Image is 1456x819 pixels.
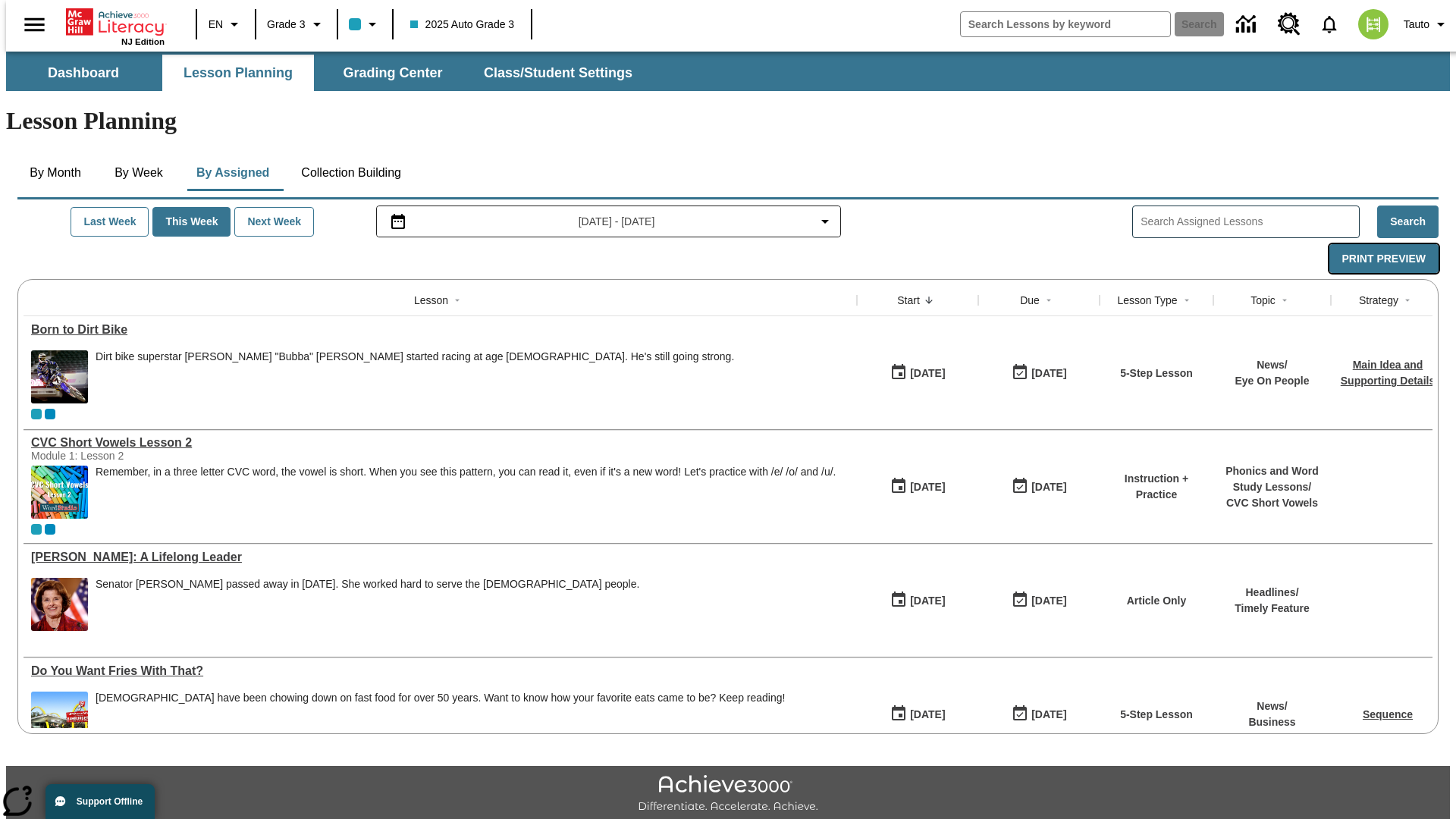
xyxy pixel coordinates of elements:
a: Born to Dirt Bike, Lessons [31,323,849,337]
button: Lesson Planning [162,55,314,91]
div: Current Class [31,524,42,535]
button: Open side menu [12,2,57,47]
div: OL 2025 Auto Grade 4 [45,409,55,419]
img: avatar image [1358,9,1389,39]
span: EN [209,17,223,33]
div: Dirt bike superstar James "Bubba" Stewart started racing at age 4. He's still going strong. [96,350,734,403]
img: One of the first McDonald's stores, with the iconic red sign and golden arches. [31,692,88,745]
button: 09/16/25: Last day the lesson can be accessed [1006,359,1072,388]
p: Business [1248,714,1295,730]
div: Lesson Type [1117,293,1177,308]
button: Sort [1040,291,1058,309]
a: Home [66,7,165,37]
button: Grade: Grade 3, Select a grade [261,11,332,38]
img: Motocross racer James Stewart flies through the air on his dirt bike. [31,350,88,403]
button: 09/16/25: First time the lesson was available [885,700,950,729]
div: Senator [PERSON_NAME] passed away in [DATE]. She worked hard to serve the [DEMOGRAPHIC_DATA] people. [96,578,639,591]
div: Strategy [1359,293,1398,308]
input: search field [961,12,1170,36]
button: Next Week [234,207,314,237]
p: CVC Short Vowels [1221,495,1323,511]
button: 09/16/25: First time the lesson was available [885,472,950,501]
button: 09/16/25: Last day the lesson can be accessed [1006,700,1072,729]
span: 2025 Auto Grade 3 [410,17,515,33]
button: Sort [1178,291,1196,309]
a: Resource Center, Will open in new tab [1269,4,1310,45]
div: [DATE] [1031,591,1066,610]
button: 09/16/25: Last day the lesson can be accessed [1006,586,1072,615]
svg: Collapse Date Range Filter [816,212,834,231]
h1: Lesson Planning [6,107,1450,135]
div: OL 2025 Auto Grade 4 [45,524,55,535]
div: Born to Dirt Bike [31,323,849,337]
p: 5-Step Lesson [1120,366,1193,381]
span: NJ Edition [121,37,165,46]
span: Support Offline [77,796,143,807]
button: Print Preview [1329,244,1439,274]
button: Sort [448,291,466,309]
input: Search Assigned Lessons [1141,211,1359,233]
button: By Assigned [184,155,281,191]
button: Sort [1276,291,1294,309]
a: Dianne Feinstein: A Lifelong Leader, Lessons [31,551,849,564]
img: Senator Dianne Feinstein of California smiles with the U.S. flag behind her. [31,578,88,631]
div: Start [897,293,920,308]
button: Dashboard [8,55,159,91]
div: Americans have been chowing down on fast food for over 50 years. Want to know how your favorite e... [96,692,785,745]
div: Dianne Feinstein: A Lifelong Leader [31,551,849,564]
div: [DATE] [1031,364,1066,383]
p: 5-Step Lesson [1120,707,1193,723]
p: News / [1248,698,1295,714]
button: By Month [17,155,93,191]
p: Remember, in a three letter CVC word, the vowel is short. When you see this pattern, you can read... [96,466,836,479]
div: Senator Dianne Feinstein passed away in September 2023. She worked hard to serve the American peo... [96,578,639,631]
button: Language: EN, Select a language [202,11,250,38]
p: Headlines / [1235,585,1310,601]
div: [DATE] [1031,478,1066,497]
div: [DATE] [910,591,945,610]
button: This Week [152,207,231,237]
div: [DEMOGRAPHIC_DATA] have been chowing down on fast food for over 50 years. Want to know how your f... [96,692,785,704]
p: Timely Feature [1235,601,1310,617]
div: [DATE] [910,478,945,497]
div: [DATE] [910,705,945,724]
button: Last Week [71,207,149,237]
button: Select the date range menu item [383,212,835,231]
a: Data Center [1227,4,1269,45]
div: Current Class [31,409,42,419]
div: Home [66,5,165,46]
img: Achieve3000 Differentiate Accelerate Achieve [638,775,818,814]
span: Remember, in a three letter CVC word, the vowel is short. When you see this pattern, you can read... [96,466,836,519]
span: Tauto [1404,17,1429,33]
a: CVC Short Vowels Lesson 2, Lessons [31,436,849,450]
p: Article Only [1127,593,1187,609]
p: Phonics and Word Study Lessons / [1221,463,1323,495]
button: Grading Center [317,55,469,91]
button: 09/16/25: Last day the lesson can be accessed [1006,472,1072,501]
div: SubNavbar [6,55,646,91]
button: 09/16/25: First time the lesson was available [885,586,950,615]
div: CVC Short Vowels Lesson 2 [31,436,849,450]
div: SubNavbar [6,52,1450,91]
a: Do You Want Fries With That?, Lessons [31,664,849,678]
button: Class color is light blue. Change class color [343,11,388,38]
button: Profile/Settings [1398,11,1456,38]
button: Support Offline [45,784,155,819]
button: Collection Building [289,155,413,191]
button: Sort [920,291,938,309]
a: Notifications [1310,5,1349,44]
p: Instruction + Practice [1107,471,1206,503]
div: Topic [1250,293,1276,308]
a: Sequence [1363,708,1413,720]
div: [DATE] [1031,705,1066,724]
a: Main Idea and Supporting Details [1341,359,1435,387]
p: News / [1235,357,1309,373]
div: Due [1020,293,1040,308]
div: Do You Want Fries With That? [31,664,849,678]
